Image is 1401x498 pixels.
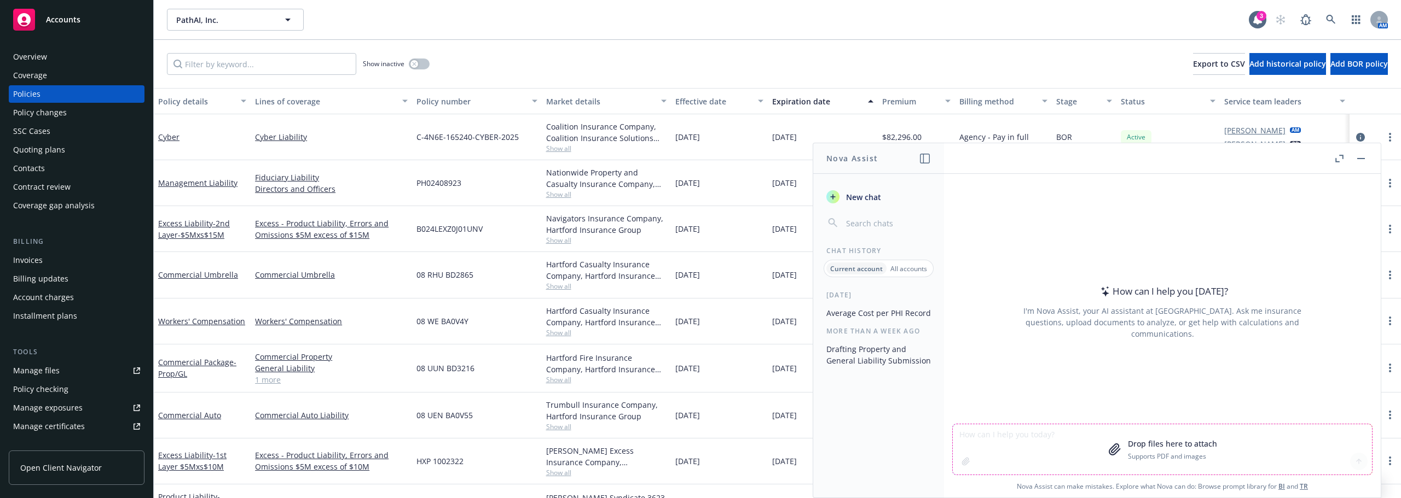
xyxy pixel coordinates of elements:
span: 08 WE BA0V4Y [416,315,468,327]
span: Agency - Pay in full [959,131,1029,143]
button: New chat [822,187,935,207]
a: Quoting plans [9,141,144,159]
a: TR [1300,482,1308,491]
a: Policies [9,85,144,103]
div: Hartford Casualty Insurance Company, Hartford Insurance Group [546,259,667,282]
a: Fiduciary Liability [255,172,408,183]
span: [DATE] [675,177,700,189]
span: New chat [844,191,881,203]
span: [DATE] [772,362,797,374]
div: Billing updates [13,270,68,288]
span: [DATE] [772,455,797,467]
span: [DATE] [675,362,700,374]
button: Market details [542,88,671,114]
span: Show all [546,422,667,431]
span: PathAI, Inc. [176,14,271,26]
button: PathAI, Inc. [167,9,304,31]
a: more [1383,314,1397,327]
div: I'm Nova Assist, your AI assistant at [GEOGRAPHIC_DATA]. Ask me insurance questions, upload docum... [1009,305,1316,339]
a: [PERSON_NAME] [1224,138,1286,150]
span: Active [1125,132,1147,142]
a: Workers' Compensation [158,316,245,326]
div: Billing method [959,96,1035,107]
input: Filter by keyword... [167,53,356,75]
span: Show all [546,328,667,337]
div: Policy changes [13,104,67,121]
span: Show all [546,375,667,384]
div: Hartford Casualty Insurance Company, Hartford Insurance Group [546,305,667,328]
div: Installment plans [13,307,77,325]
div: Coverage gap analysis [13,197,95,214]
button: Billing method [955,88,1052,114]
span: $82,296.00 [882,131,922,143]
div: Account charges [13,289,74,306]
button: Policy details [154,88,251,114]
span: BOR [1056,131,1072,143]
span: [DATE] [772,131,797,143]
div: Overview [13,48,47,66]
span: Export to CSV [1193,58,1245,69]
a: Manage exposures [9,399,144,417]
a: more [1383,131,1397,144]
div: Contract review [13,178,71,196]
span: Open Client Navigator [20,462,102,473]
div: [PERSON_NAME] Excess Insurance Company, [PERSON_NAME] Insurance Group [546,445,667,468]
span: [DATE] [675,131,700,143]
span: C-4N6E-165240-CYBER-2025 [416,131,519,143]
span: 08 RHU BD2865 [416,269,473,280]
div: Chat History [813,246,944,255]
div: Invoices [13,251,43,269]
button: Policy number [412,88,541,114]
span: Show all [546,282,667,291]
button: Add historical policy [1249,53,1326,75]
a: BI [1278,482,1285,491]
span: Add BOR policy [1330,58,1388,69]
a: more [1383,454,1397,467]
a: Accounts [9,4,144,35]
p: Current account [830,264,883,273]
button: Status [1116,88,1220,114]
a: Cyber [158,132,180,142]
a: Commercial Property [255,351,408,362]
a: Manage claims [9,436,144,454]
span: Accounts [46,15,80,24]
div: Manage certificates [13,418,85,435]
div: Status [1121,96,1203,107]
a: Invoices [9,251,144,269]
div: Coalition Insurance Company, Coalition Insurance Solutions (Carrier) [546,121,667,144]
div: Market details [546,96,655,107]
a: Billing updates [9,270,144,288]
a: more [1383,268,1397,282]
div: Expiration date [772,96,861,107]
button: Average Cost per PHI Record [822,304,935,322]
h1: Nova Assist [826,153,878,164]
a: circleInformation [1354,131,1367,144]
a: Workers' Compensation [255,315,408,327]
div: Nationwide Property and Casualty Insurance Company, Nationwide Insurance Company [546,167,667,190]
p: All accounts [890,264,927,273]
span: Show inactive [363,59,404,68]
a: Coverage [9,67,144,84]
span: Nova Assist can make mistakes. Explore what Nova can do: Browse prompt library for and [948,475,1376,497]
div: Lines of coverage [255,96,396,107]
div: Premium [882,96,939,107]
div: Hartford Fire Insurance Company, Hartford Insurance Group [546,352,667,375]
a: more [1383,408,1397,421]
div: Policy number [416,96,525,107]
div: 3 [1257,11,1266,21]
span: HXP 1002322 [416,455,464,467]
div: Tools [9,347,144,358]
div: Manage files [13,362,60,379]
a: Overview [9,48,144,66]
a: Commercial Package [158,357,236,379]
p: Drop files here to attach [1128,438,1217,449]
span: PH02408923 [416,177,461,189]
a: Switch app [1345,9,1367,31]
div: Service team leaders [1224,96,1333,107]
button: Drafting Property and General Liability Submission [822,340,935,370]
span: [DATE] [675,315,700,327]
span: [DATE] [772,177,797,189]
a: Excess Liability [158,218,230,240]
button: Stage [1052,88,1116,114]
